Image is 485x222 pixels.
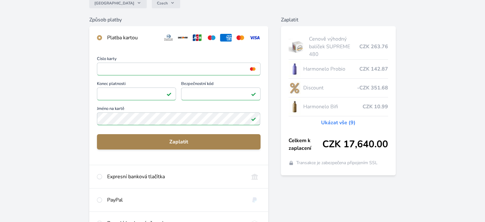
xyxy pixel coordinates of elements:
[157,1,168,6] span: Czech
[289,137,322,152] span: Celkem k zaplacení
[166,91,172,96] img: Platné pole
[100,89,173,98] iframe: Iframe pro datum vypršení platnosti
[181,82,260,88] span: Bezpečnostní kód
[97,134,260,149] button: Zaplatit
[177,34,189,42] img: discover.svg
[107,196,243,204] div: PayPal
[191,34,203,42] img: jcb.svg
[309,35,359,58] span: Cenově výhodný balíček SUPREME 480
[249,173,261,180] img: onlineBanking_CZ.svg
[303,84,357,92] span: Discount
[296,160,378,166] span: Transakce je zabezpečena připojením SSL
[249,34,261,42] img: visa.svg
[220,34,232,42] img: amex.svg
[234,34,246,42] img: mc.svg
[97,112,260,125] input: Jméno na kartěPlatné pole
[322,139,388,150] span: CZK 17,640.00
[94,1,134,6] span: [GEOGRAPHIC_DATA]
[251,91,256,96] img: Platné pole
[97,57,260,63] span: Číslo karty
[163,34,174,42] img: diners.svg
[249,196,261,204] img: paypal.svg
[303,65,359,73] span: Harmonelo Probio
[251,116,256,121] img: Platné pole
[357,84,388,92] span: -CZK 351.68
[100,65,257,73] iframe: Iframe pro číslo karty
[206,34,217,42] img: maestro.svg
[102,138,255,146] span: Zaplatit
[303,103,362,111] span: Harmonelo Bifi
[97,82,176,88] span: Konec platnosti
[289,39,307,55] img: supreme.jpg
[321,119,356,126] a: Ukázat vše (9)
[363,103,388,111] span: CZK 10.99
[248,66,257,72] img: mc
[107,34,158,42] div: Platba kartou
[359,65,388,73] span: CZK 142.87
[281,16,396,24] h6: Zaplatit
[184,89,257,98] iframe: Iframe pro bezpečnostní kód
[97,107,260,112] span: Jméno na kartě
[289,80,301,96] img: discount-lo.png
[359,43,388,50] span: CZK 263.76
[89,16,268,24] h6: Způsob platby
[107,173,243,180] div: Expresní banková tlačítka
[289,99,301,115] img: CLEAN_BIFI_se_stinem_x-lo.jpg
[289,61,301,77] img: CLEAN_PROBIO_se_stinem_x-lo.jpg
